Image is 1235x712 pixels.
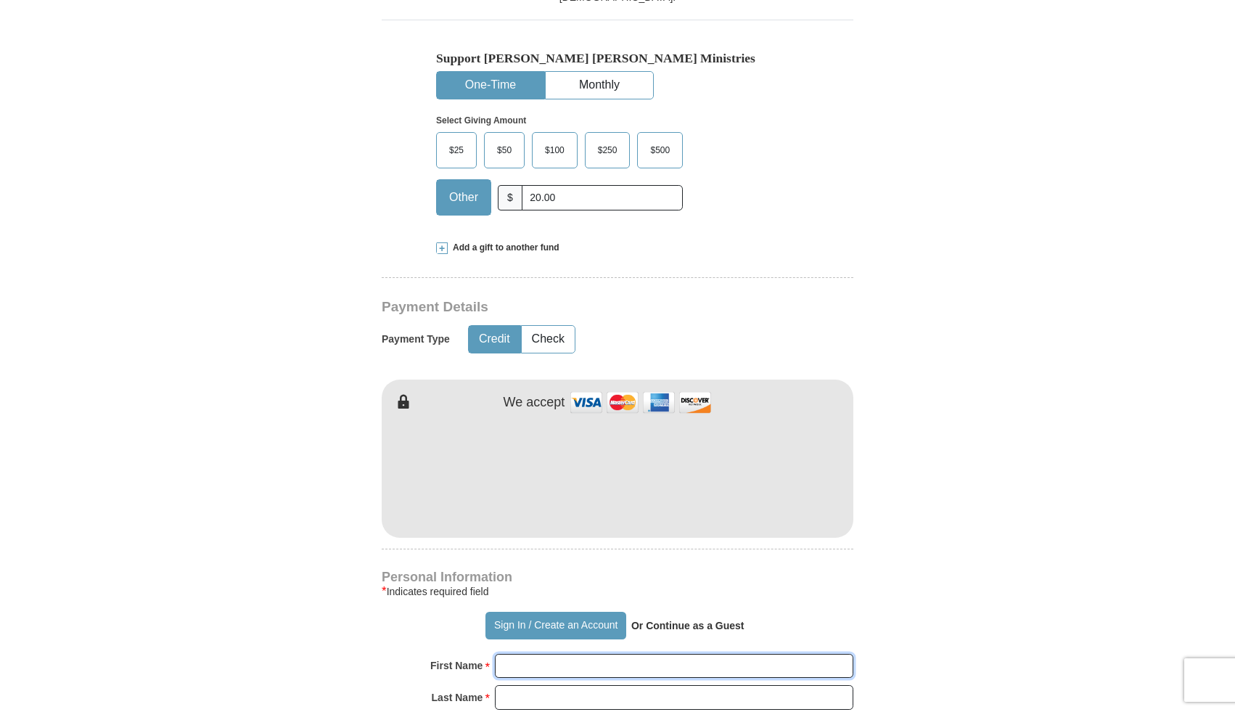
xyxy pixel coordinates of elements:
[382,333,450,345] h5: Payment Type
[643,139,677,161] span: $500
[522,185,683,210] input: Other Amount
[437,72,544,99] button: One-Time
[504,395,565,411] h4: We accept
[591,139,625,161] span: $250
[436,51,799,66] h5: Support [PERSON_NAME] [PERSON_NAME] Ministries
[382,583,853,600] div: Indicates required field
[538,139,572,161] span: $100
[432,687,483,708] strong: Last Name
[442,187,485,208] span: Other
[522,326,575,353] button: Check
[436,115,526,126] strong: Select Giving Amount
[485,612,625,639] button: Sign In / Create an Account
[568,387,713,418] img: credit cards accepted
[442,139,471,161] span: $25
[448,242,559,254] span: Add a gift to another fund
[631,620,744,631] strong: Or Continue as a Guest
[382,299,752,316] h3: Payment Details
[498,185,522,210] span: $
[469,326,520,353] button: Credit
[490,139,519,161] span: $50
[382,571,853,583] h4: Personal Information
[546,72,653,99] button: Monthly
[430,655,483,676] strong: First Name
